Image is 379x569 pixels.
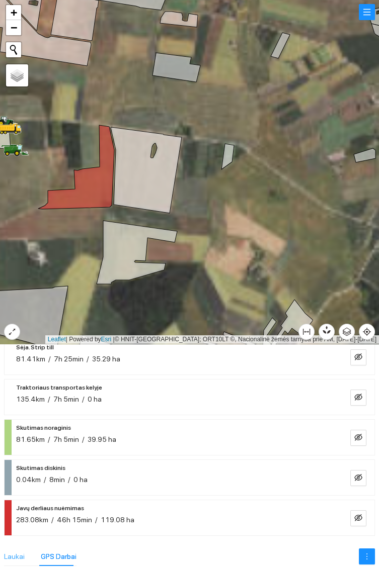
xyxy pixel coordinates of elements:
[5,328,20,336] span: expand-alt
[88,435,116,443] span: 39.95 ha
[11,6,17,19] span: +
[359,4,375,20] button: menu
[113,336,115,343] span: |
[359,328,374,336] span: aim
[41,551,77,562] div: GPS Darbai
[6,5,21,20] a: Zoom in
[350,470,366,486] button: eye-invisible
[54,355,84,363] span: 7h 25min
[16,422,71,434] span: Skutimas noraginis
[16,476,41,484] span: 0.04km
[16,502,84,514] span: Javų derliaus nuėmimas
[359,552,374,560] span: more
[68,476,70,484] span: /
[350,390,366,406] button: eye-invisible
[354,353,362,362] span: eye-invisible
[16,435,45,443] span: 81.65km
[299,328,314,336] span: column-width
[101,336,112,343] a: Esri
[16,341,54,353] span: Sėja. Strip till
[6,42,21,57] button: Initiate a new search
[359,548,375,564] button: more
[16,355,45,363] span: 81.41km
[51,516,54,524] span: /
[48,395,50,403] span: /
[57,516,92,524] span: 46h 15min
[4,324,20,340] button: expand-alt
[359,324,375,340] button: aim
[101,516,134,524] span: 119.08 ha
[95,516,98,524] span: /
[73,476,88,484] span: 0 ha
[354,514,362,523] span: eye-invisible
[92,355,120,363] span: 35.29 ha
[49,476,65,484] span: 8min
[298,324,315,340] button: column-width
[6,20,21,35] a: Zoom out
[11,21,17,34] span: −
[4,551,25,562] div: Laukai
[82,395,85,403] span: /
[53,395,79,403] span: 7h 5min
[48,336,66,343] a: Leaflet
[350,430,366,446] button: eye-invisible
[350,349,366,365] button: eye-invisible
[16,382,102,394] span: Traktoriaus transportas kelyje
[44,476,46,484] span: /
[350,510,366,526] button: eye-invisible
[45,335,379,344] div: | Powered by © HNIT-[GEOGRAPHIC_DATA]; ORT10LT ©, Nacionalinė žemės tarnyba prie AM, [DATE]-[DATE]
[82,435,85,443] span: /
[88,395,102,403] span: 0 ha
[48,435,50,443] span: /
[354,473,362,483] span: eye-invisible
[354,393,362,403] span: eye-invisible
[16,395,45,403] span: 135.4km
[16,462,65,474] span: Skutimas diskinis
[354,433,362,443] span: eye-invisible
[16,516,48,524] span: 283.08km
[6,64,28,86] a: Layers
[48,355,51,363] span: /
[87,355,89,363] span: /
[53,435,79,443] span: 7h 5min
